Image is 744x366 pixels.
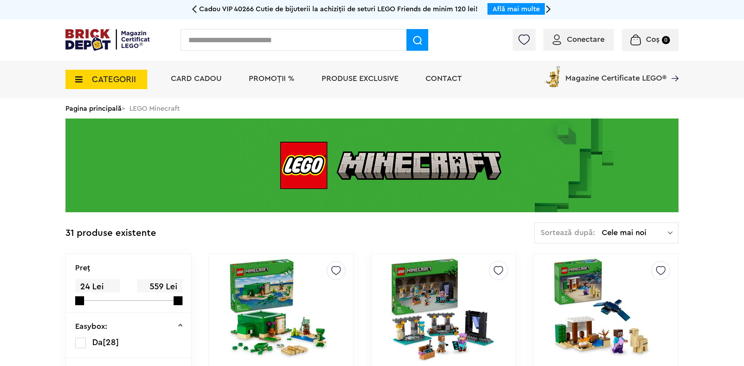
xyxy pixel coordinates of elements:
a: Află mai multe [493,5,540,12]
img: Casa de pe plaja testoaselor [227,256,336,364]
span: Da [92,338,103,347]
img: Expeditia lui Steve in desert [551,256,660,364]
a: Pagina principală [65,105,122,112]
a: Card Cadou [171,75,222,82]
span: Cele mai noi [602,229,668,237]
div: 31 produse existente [65,222,156,244]
a: PROMOȚII % [249,75,294,82]
a: Conectare [553,36,604,43]
span: 24 Lei [75,279,120,294]
a: Contact [425,75,462,82]
span: CATEGORII [92,75,136,84]
small: 0 [662,36,670,44]
span: Coș [646,36,660,43]
a: Magazine Certificate LEGO® [666,64,679,72]
span: Cadou VIP 40266 Cutie de bijuterii la achiziții de seturi LEGO Friends de minim 120 lei! [199,5,478,12]
span: [28] [103,338,119,347]
img: Armuraria [389,256,498,364]
span: 559 Lei [137,279,182,294]
span: Sortează după: [541,229,595,237]
p: Easybox: [75,323,107,330]
p: Preţ [75,264,90,272]
div: > LEGO Minecraft [65,98,679,119]
img: LEGO Minecraft [65,119,679,212]
span: Conectare [567,36,604,43]
a: Produse exclusive [322,75,398,82]
span: Magazine Certificate LEGO® [565,64,666,82]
